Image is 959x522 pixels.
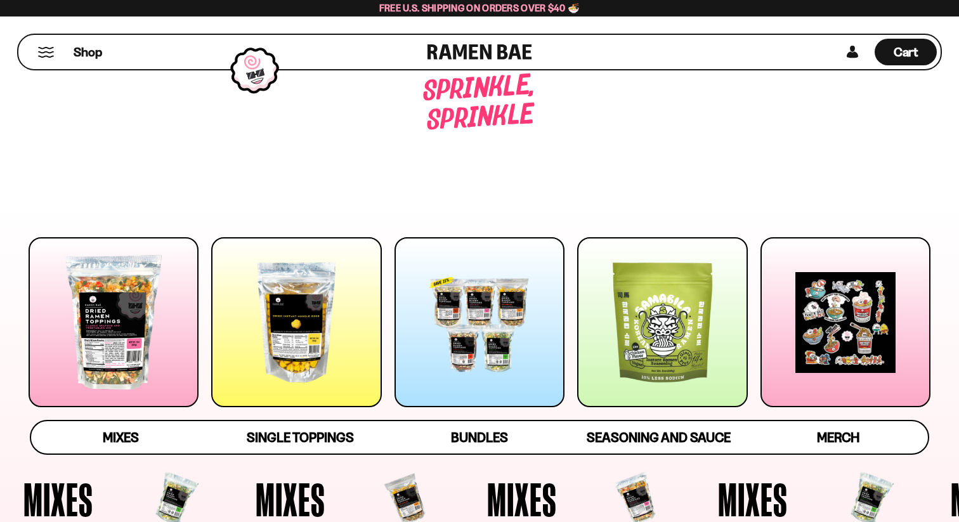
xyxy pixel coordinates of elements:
[211,421,390,453] a: Single Toppings
[748,421,928,453] a: Merch
[817,429,859,445] span: Merch
[390,421,570,453] a: Bundles
[247,429,354,445] span: Single Toppings
[103,429,139,445] span: Mixes
[74,39,102,65] a: Shop
[894,44,918,60] span: Cart
[451,429,508,445] span: Bundles
[74,44,102,61] span: Shop
[379,2,580,14] span: Free U.S. Shipping on Orders over $40 🍜
[569,421,748,453] a: Seasoning and Sauce
[587,429,731,445] span: Seasoning and Sauce
[31,421,211,453] a: Mixes
[875,35,937,69] div: Cart
[37,47,55,58] button: Mobile Menu Trigger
